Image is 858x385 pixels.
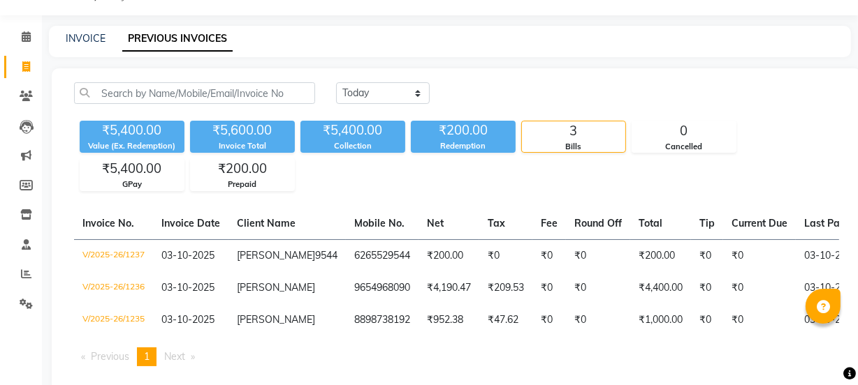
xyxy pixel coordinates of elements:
[691,272,723,304] td: ₹0
[66,32,106,45] a: INVOICE
[411,140,516,152] div: Redemption
[82,217,134,229] span: Invoice No.
[479,239,532,272] td: ₹0
[80,121,184,140] div: ₹5,400.00
[300,140,405,152] div: Collection
[532,272,566,304] td: ₹0
[419,272,479,304] td: ₹4,190.47
[74,272,153,304] td: V/2025-26/1236
[144,350,150,363] span: 1
[161,217,220,229] span: Invoice Date
[300,121,405,140] div: ₹5,400.00
[632,121,736,141] div: 0
[237,217,296,229] span: Client Name
[161,281,214,294] span: 03-10-2025
[522,121,625,141] div: 3
[315,249,337,262] span: 9544
[411,121,516,140] div: ₹200.00
[566,239,630,272] td: ₹0
[532,304,566,336] td: ₹0
[799,329,844,371] iframe: chat widget
[699,217,715,229] span: Tip
[532,239,566,272] td: ₹0
[191,179,294,190] div: Prepaid
[161,249,214,262] span: 03-10-2025
[723,272,796,304] td: ₹0
[630,272,691,304] td: ₹4,400.00
[237,313,315,326] span: [PERSON_NAME]
[346,304,419,336] td: 8898738192
[237,249,315,262] span: [PERSON_NAME]
[419,239,479,272] td: ₹200.00
[630,239,691,272] td: ₹200.00
[80,159,184,179] div: ₹5,400.00
[632,141,736,153] div: Cancelled
[74,239,153,272] td: V/2025-26/1237
[354,217,405,229] span: Mobile No.
[691,304,723,336] td: ₹0
[427,217,444,229] span: Net
[80,179,184,190] div: GPay
[74,304,153,336] td: V/2025-26/1235
[541,217,558,229] span: Fee
[80,140,184,152] div: Value (Ex. Redemption)
[723,239,796,272] td: ₹0
[488,217,505,229] span: Tax
[630,304,691,336] td: ₹1,000.00
[161,313,214,326] span: 03-10-2025
[566,304,630,336] td: ₹0
[191,159,294,179] div: ₹200.00
[190,121,295,140] div: ₹5,600.00
[639,217,662,229] span: Total
[419,304,479,336] td: ₹952.38
[237,281,315,294] span: [PERSON_NAME]
[479,304,532,336] td: ₹47.62
[574,217,622,229] span: Round Off
[346,272,419,304] td: 9654968090
[91,350,129,363] span: Previous
[566,272,630,304] td: ₹0
[732,217,787,229] span: Current Due
[74,347,839,366] nav: Pagination
[479,272,532,304] td: ₹209.53
[74,82,315,104] input: Search by Name/Mobile/Email/Invoice No
[691,239,723,272] td: ₹0
[522,141,625,153] div: Bills
[346,239,419,272] td: 6265529544
[723,304,796,336] td: ₹0
[190,140,295,152] div: Invoice Total
[164,350,185,363] span: Next
[122,27,233,52] a: PREVIOUS INVOICES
